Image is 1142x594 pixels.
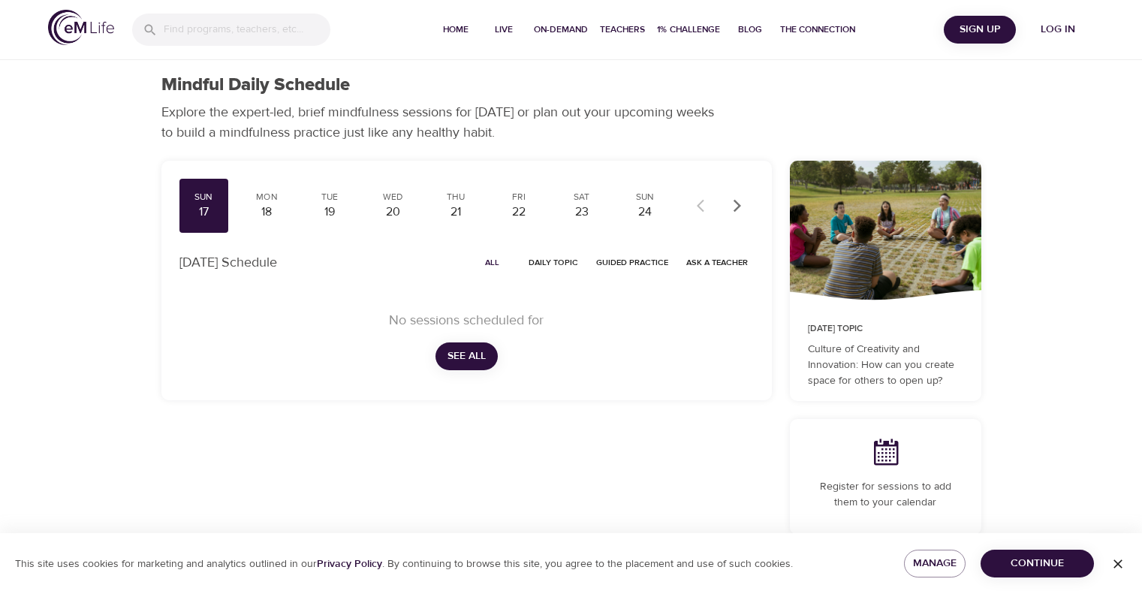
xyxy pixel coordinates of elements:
div: 18 [248,204,285,221]
img: logo [48,10,114,45]
h1: Mindful Daily Schedule [161,74,350,96]
span: Home [438,22,474,38]
p: [DATE] Schedule [179,252,277,273]
button: Guided Practice [590,251,674,274]
span: The Connection [780,22,855,38]
span: All [475,255,511,270]
button: Daily Topic [523,251,584,274]
input: Find programs, teachers, etc... [164,14,330,46]
div: 17 [185,204,223,221]
button: All [469,251,517,274]
div: 21 [437,204,475,221]
span: Manage [916,554,954,573]
span: Live [486,22,522,38]
span: Teachers [600,22,645,38]
div: Fri [500,191,538,204]
div: Sun [185,191,223,204]
button: Ask a Teacher [680,251,754,274]
span: Guided Practice [596,255,668,270]
button: Continue [981,550,1094,577]
div: Wed [374,191,411,204]
div: Mon [248,191,285,204]
div: 19 [311,204,348,221]
p: [DATE] Topic [808,322,963,336]
span: Ask a Teacher [686,255,748,270]
div: 20 [374,204,411,221]
span: See All [447,347,486,366]
button: Log in [1022,16,1094,44]
div: Sun [626,191,664,204]
span: Continue [993,554,1082,573]
div: 22 [500,204,538,221]
div: 24 [626,204,664,221]
p: Culture of Creativity and Innovation: How can you create space for others to open up? [808,342,963,389]
a: Privacy Policy [317,557,382,571]
button: Manage [904,550,966,577]
div: Thu [437,191,475,204]
span: Sign Up [950,20,1010,39]
button: Sign Up [944,16,1016,44]
p: Register for sessions to add them to your calendar [808,479,963,511]
div: Tue [311,191,348,204]
p: No sessions scheduled for [197,310,736,330]
span: Log in [1028,20,1088,39]
span: Blog [732,22,768,38]
div: Sat [563,191,601,204]
span: Daily Topic [529,255,578,270]
div: 23 [563,204,601,221]
span: On-Demand [534,22,588,38]
p: Explore the expert-led, brief mindfulness sessions for [DATE] or plan out your upcoming weeks to ... [161,102,725,143]
button: See All [435,342,498,370]
span: 1% Challenge [657,22,720,38]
